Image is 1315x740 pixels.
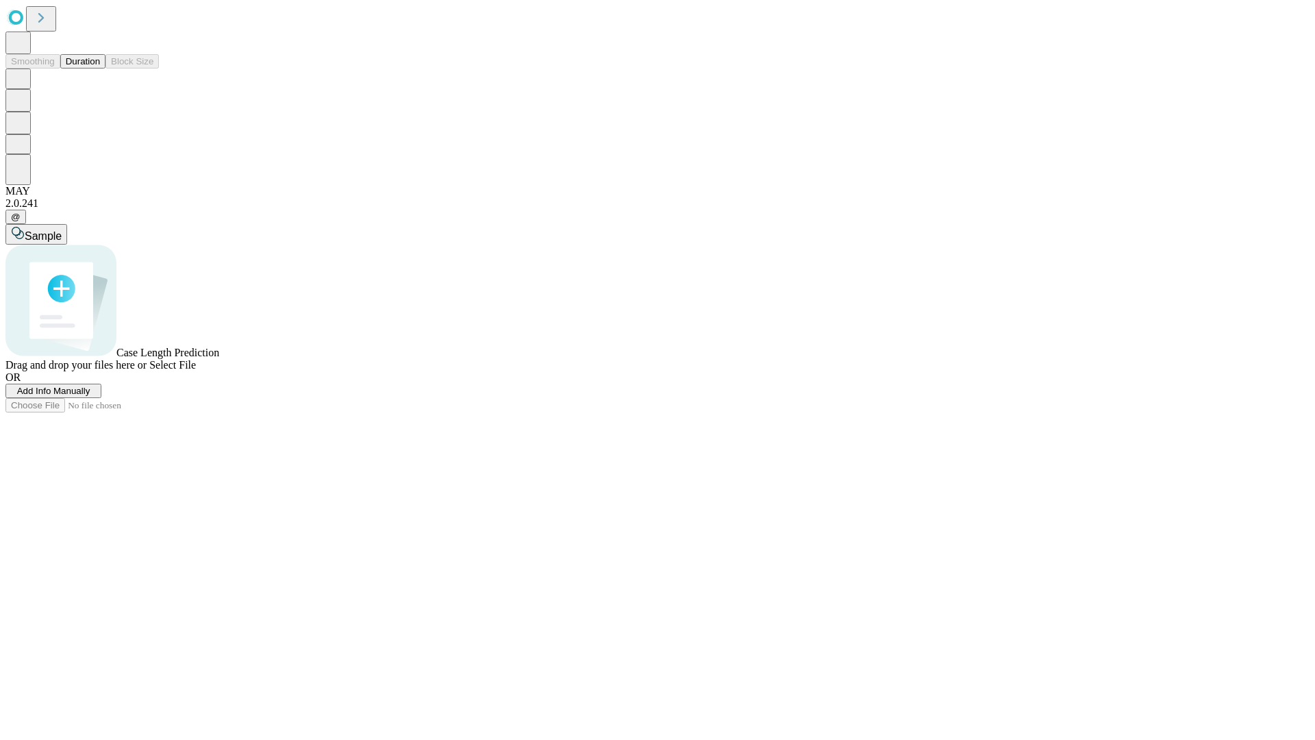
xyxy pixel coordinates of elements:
[5,197,1310,210] div: 2.0.241
[105,54,159,69] button: Block Size
[5,210,26,224] button: @
[25,230,62,242] span: Sample
[5,224,67,245] button: Sample
[11,212,21,222] span: @
[116,347,219,358] span: Case Length Prediction
[5,359,147,371] span: Drag and drop your files here or
[17,386,90,396] span: Add Info Manually
[149,359,196,371] span: Select File
[60,54,105,69] button: Duration
[5,371,21,383] span: OR
[5,185,1310,197] div: MAY
[5,54,60,69] button: Smoothing
[5,384,101,398] button: Add Info Manually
